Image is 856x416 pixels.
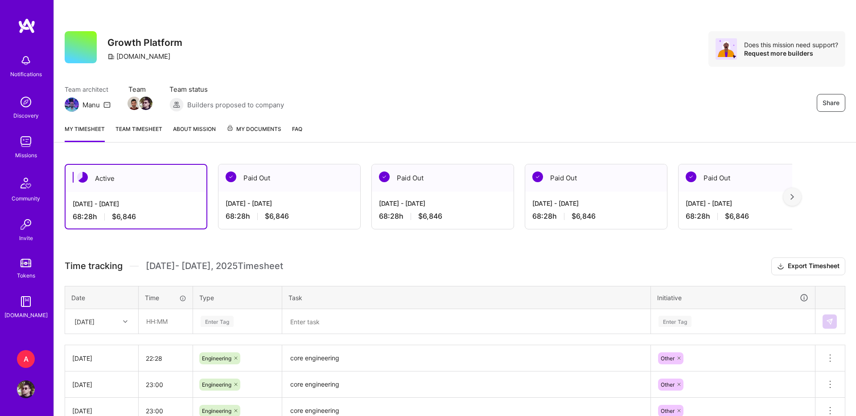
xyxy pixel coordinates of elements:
div: Enter Tag [658,314,691,328]
span: $6,846 [725,212,749,221]
div: A [17,350,35,368]
div: Active [66,165,206,192]
div: [DATE] - [DATE] [686,199,813,208]
img: Submit [826,318,833,325]
div: Notifications [10,69,42,79]
img: Paid Out [226,171,236,182]
a: My Documents [226,124,281,142]
div: Paid Out [679,164,820,192]
div: Manu [82,100,100,110]
a: A [15,350,37,368]
div: [DATE] [74,317,95,326]
div: 68:28 h [532,212,660,221]
div: 68:28 h [73,212,199,221]
span: Share [823,98,840,107]
div: [DATE] - [DATE] [73,199,199,208]
h3: Growth Platform [107,37,182,48]
div: 68:28 h [379,212,506,221]
span: Other [661,355,675,362]
div: 68:28 h [226,212,353,221]
button: Share [817,94,845,112]
div: Request more builders [744,49,838,57]
img: Team Architect [65,98,79,112]
img: Builders proposed to company [169,98,184,112]
span: Time tracking [65,261,123,272]
div: [DOMAIN_NAME] [4,310,48,320]
div: Paid Out [218,164,360,192]
div: [DATE] - [DATE] [532,199,660,208]
img: Invite [17,216,35,233]
span: Other [661,381,675,388]
img: Paid Out [379,171,390,182]
div: Paid Out [372,164,514,192]
i: icon CompanyGray [107,53,115,60]
img: Team Member Avatar [128,97,141,110]
img: Paid Out [532,171,543,182]
img: bell [17,52,35,69]
a: FAQ [292,124,302,142]
div: Discovery [13,111,39,120]
img: logo [18,18,36,34]
img: discovery [17,93,35,111]
img: Team Member Avatar [139,97,152,110]
img: Paid Out [686,171,696,182]
span: $6,846 [572,212,596,221]
a: Team Member Avatar [140,96,152,111]
span: $6,846 [112,212,136,221]
a: User Avatar [15,380,37,398]
i: icon Mail [103,101,111,108]
div: [DATE] - [DATE] [226,199,353,208]
span: [DATE] - [DATE] , 2025 Timesheet [146,261,283,272]
img: Community [15,172,37,194]
span: $6,846 [418,212,442,221]
div: Time [145,293,186,302]
span: Engineering [202,381,231,388]
a: About Mission [173,124,216,142]
span: Team [128,85,152,94]
i: icon Download [777,262,784,271]
div: [DOMAIN_NAME] [107,52,170,61]
div: Initiative [657,293,809,303]
input: HH:MM [139,347,193,370]
div: [DATE] [72,354,131,363]
span: My Documents [226,124,281,134]
img: right [790,194,794,200]
input: HH:MM [139,373,193,396]
a: Team Member Avatar [128,96,140,111]
img: tokens [21,259,31,267]
span: Team status [169,85,284,94]
input: HH:MM [139,310,192,333]
a: My timesheet [65,124,105,142]
span: Engineering [202,355,231,362]
div: [DATE] [72,406,131,416]
textarea: core engineering [283,346,650,371]
div: Enter Tag [201,314,234,328]
th: Type [193,286,282,309]
div: [DATE] - [DATE] [379,199,506,208]
th: Task [282,286,651,309]
span: Team architect [65,85,111,94]
a: Team timesheet [115,124,162,142]
div: Paid Out [525,164,667,192]
span: Builders proposed to company [187,100,284,110]
div: Community [12,194,40,203]
img: Active [77,172,88,183]
th: Date [65,286,139,309]
span: Other [661,408,675,414]
textarea: core engineering [283,372,650,397]
div: Invite [19,233,33,243]
div: Tokens [17,271,35,280]
div: Does this mission need support? [744,41,838,49]
i: icon Chevron [123,319,128,324]
img: guide book [17,293,35,310]
div: Missions [15,151,37,160]
div: 68:28 h [686,212,813,221]
img: teamwork [17,133,35,151]
div: [DATE] [72,380,131,389]
img: Avatar [716,38,737,60]
span: $6,846 [265,212,289,221]
img: User Avatar [17,380,35,398]
span: Engineering [202,408,231,414]
button: Export Timesheet [771,257,845,275]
